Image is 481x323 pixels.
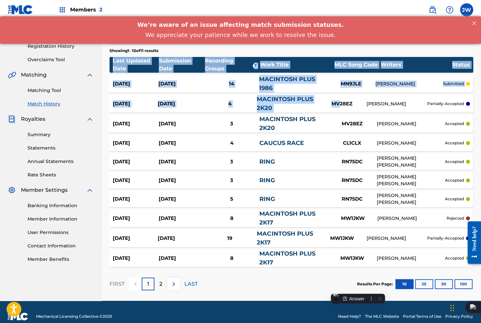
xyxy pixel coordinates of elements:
a: RING [259,177,275,184]
span: Member Settings [21,186,68,194]
a: Member Information [28,216,94,223]
div: Drag [450,298,454,318]
div: [DATE] [113,100,158,108]
a: MACINTOSH PLUS 2K20 [257,96,313,112]
div: 4 [204,139,259,147]
p: accepted [445,196,464,202]
div: 5 [204,195,259,203]
div: CL1CLX [327,139,376,147]
div: Status [452,61,470,69]
div: Last Updated Date [113,57,159,73]
div: MW1JKW [317,235,367,242]
img: logo [8,313,28,320]
div: MV28EZ [317,100,367,108]
a: Rate Sheets [28,171,94,178]
a: MACINTOSH PLUS 2K17 [259,210,315,226]
a: Matching Tool [28,87,94,94]
div: [DATE] [159,158,205,166]
a: Contact Information [28,242,94,249]
a: Public Search [426,3,439,16]
span: Mechanical Licensing Collective © 2025 [36,314,112,319]
img: Member Settings [8,186,16,194]
a: Summary [28,131,94,138]
p: 2 [159,280,162,288]
p: Showing 1 - 10 of 11 results [110,48,158,54]
a: Statements [28,145,94,152]
img: help [446,6,453,14]
p: accepted [445,177,464,183]
div: Work Title [260,61,331,69]
div: [DATE] [159,215,205,222]
button: 25 [415,279,433,289]
div: 8 [204,215,259,222]
div: [DATE] [113,120,159,128]
span: ? [253,63,258,68]
div: RN75DC [327,177,376,184]
iframe: Resource Center [463,216,481,269]
div: MW1JKW [327,255,376,262]
p: partially-accepted [427,235,464,241]
div: [PERSON_NAME] [PERSON_NAME] [376,173,445,187]
a: Banking Information [28,202,94,209]
span: We’re aware of an issue affecting match submission statuses. [137,5,344,12]
p: submitted [443,81,464,87]
span: Members [70,6,102,13]
div: MV28EZ [327,120,376,128]
div: [DATE] [159,195,205,203]
div: MW1JKW [328,215,377,222]
img: search [429,6,436,14]
a: MACINTOSH PLUS 2K20 [259,116,315,132]
a: User Permissions [28,229,94,236]
div: MN9JLE [326,80,375,88]
div: [DATE] [158,100,203,108]
div: [DATE] [113,80,158,88]
p: Results Per Page: [357,281,394,287]
div: Writers [381,61,452,69]
div: 3 [204,120,259,128]
div: [DATE] [158,80,204,88]
div: Recording Groups [205,57,260,73]
img: right [170,280,178,288]
div: [DATE] [113,177,159,184]
div: [PERSON_NAME] [375,81,443,87]
p: rejected [447,215,464,221]
div: [PERSON_NAME] [367,100,427,107]
p: 1 [147,280,149,288]
div: [DATE] [113,215,159,222]
img: Matching [8,71,16,79]
div: RN75DC [327,158,376,166]
a: RING [259,195,275,203]
iframe: Chat Widget [448,292,481,323]
div: 3 [204,158,259,166]
p: FIRST [110,280,125,288]
div: 14 [204,80,259,88]
div: MLC Song Code [331,61,381,69]
p: accepted [445,255,464,261]
img: expand [86,186,94,194]
div: 8 [204,255,259,262]
img: Top Rightsholders [58,6,66,14]
a: Privacy Policy [445,314,473,319]
div: [DATE] [113,255,159,262]
a: RING [259,158,275,165]
div: [PERSON_NAME] [376,140,445,147]
a: Registration History [28,43,94,50]
div: 19 [203,235,257,242]
a: MACINTOSH PLUS 2K17 [257,230,313,246]
div: [DATE] [159,255,205,262]
div: [PERSON_NAME] [376,120,445,127]
div: [DATE] [159,120,205,128]
img: Royalties [8,115,16,123]
button: 50 [435,279,453,289]
span: We appreciate your patience while we work to resolve the issue. [145,15,336,22]
div: User Menu [460,3,473,16]
div: [PERSON_NAME] [367,235,427,242]
img: MLC Logo [8,5,33,14]
img: expand [86,71,94,79]
div: 4 [203,100,257,108]
div: [PERSON_NAME] [PERSON_NAME] [376,192,445,206]
button: 100 [454,279,472,289]
p: accepted [445,159,464,165]
button: 10 [395,279,413,289]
